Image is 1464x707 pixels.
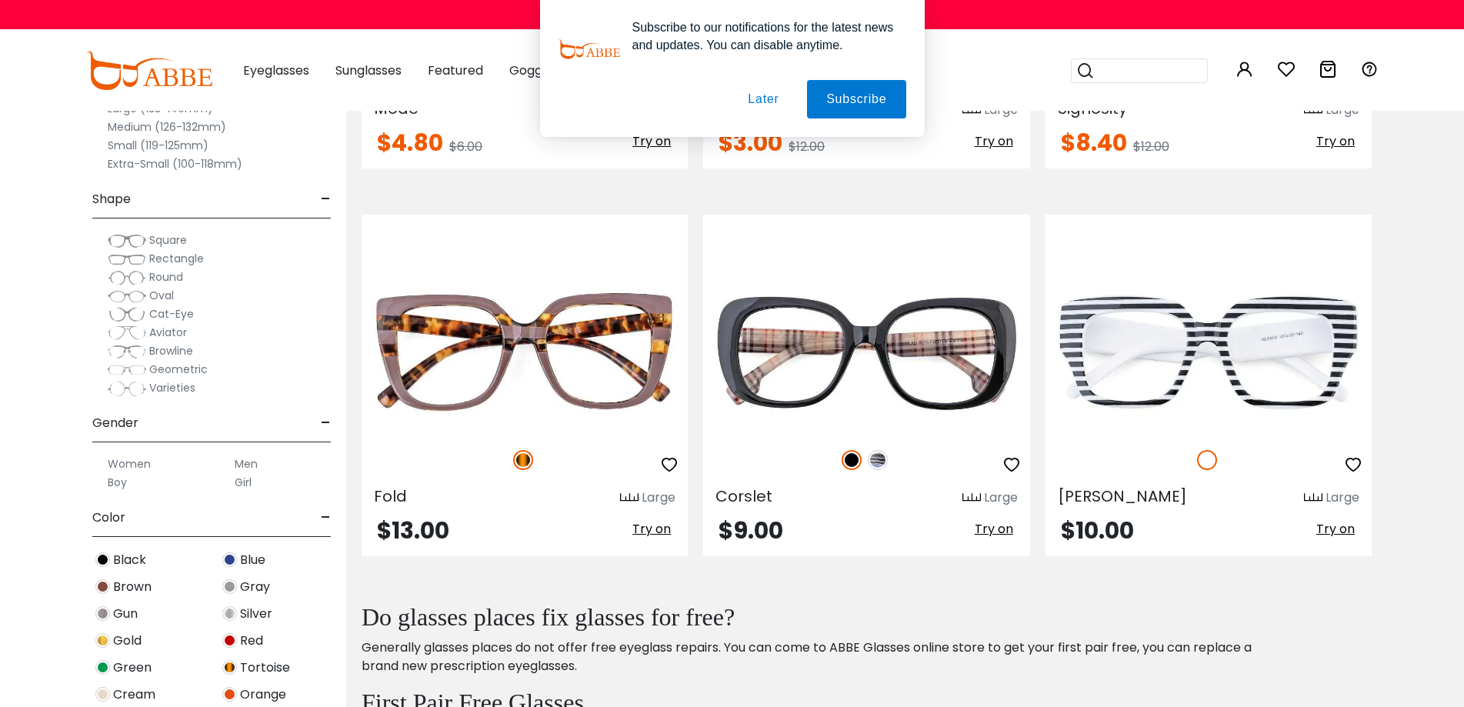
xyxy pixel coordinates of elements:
span: - [321,181,331,218]
img: Black [842,450,862,470]
img: Brown [95,579,110,594]
img: Blue [222,552,237,567]
span: - [321,499,331,536]
span: Gray [240,578,270,596]
span: Try on [632,520,671,538]
img: Gray [222,579,237,594]
span: Gun [113,605,138,623]
span: Red [240,632,263,650]
label: Boy [108,473,127,492]
span: [PERSON_NAME] [1058,485,1187,507]
span: $12.00 [789,138,825,155]
span: Fold [374,485,407,507]
span: Black [113,551,146,569]
img: Rectangle.png [108,252,146,267]
img: Tortoise [513,450,533,470]
button: Try on [1312,519,1359,539]
img: Black Corslet - Acetate ,Universal Bridge Fit [703,270,1029,433]
span: Shape [92,181,131,218]
img: Square.png [108,233,146,248]
img: Aviator.png [108,325,146,341]
span: Try on [975,520,1013,538]
span: Rectangle [149,251,204,266]
span: Try on [975,132,1013,150]
img: Tortoise Fold - Acetate ,Universal Bridge Fit [362,270,688,433]
button: Try on [1312,132,1359,152]
p: Generally glasses places do not offer free eyeglass repairs. You can come to ABBE Glasses online ... [362,639,1279,675]
img: Green [95,660,110,675]
span: $12.00 [1133,138,1169,155]
img: White [1197,450,1217,470]
button: Later [729,80,798,118]
label: Small (119-125mm) [108,136,208,155]
span: Color [92,499,125,536]
label: Women [108,455,151,473]
span: Green [113,659,152,677]
span: Try on [632,132,671,150]
img: Red [222,633,237,648]
img: notification icon [559,18,620,80]
button: Try on [628,519,675,539]
span: Square [149,232,187,248]
span: Silver [240,605,272,623]
span: $10.00 [1061,514,1134,547]
img: Round.png [108,270,146,285]
span: Cream [113,685,155,704]
div: Large [984,489,1018,507]
span: $6.00 [449,138,482,155]
img: Striped [868,450,888,470]
span: $8.40 [1061,126,1127,159]
img: Orange [222,687,237,702]
span: Corslet [715,485,772,507]
button: Subscribe [807,80,905,118]
img: Gun [95,606,110,621]
label: Men [235,455,258,473]
img: size ruler [620,492,639,504]
img: Oval.png [108,288,146,304]
span: Brown [113,578,152,596]
h2: Do glasses places fix glasses for free? [362,602,1279,632]
label: Girl [235,473,252,492]
span: Oval [149,288,174,303]
img: Gold [95,633,110,648]
img: size ruler [962,492,981,504]
img: Browline.png [108,344,146,359]
span: Round [149,269,183,285]
img: size ruler [1304,492,1322,504]
span: Cat-Eye [149,306,194,322]
span: Geometric [149,362,208,377]
span: Try on [1316,132,1355,150]
span: - [321,405,331,442]
span: Aviator [149,325,187,340]
span: Tortoise [240,659,290,677]
button: Try on [970,519,1018,539]
label: Extra-Small (100-118mm) [108,155,242,173]
span: Gender [92,405,138,442]
span: Try on [1316,520,1355,538]
div: Large [642,489,675,507]
img: Cream [95,687,110,702]
img: Black [95,552,110,567]
img: Geometric.png [108,362,146,378]
div: Subscribe to our notifications for the latest news and updates. You can disable anytime. [620,18,906,54]
button: Try on [628,132,675,152]
img: Tortoise [222,660,237,675]
div: Large [1326,489,1359,507]
span: Browline [149,343,193,359]
span: Orange [240,685,286,704]
button: Try on [970,132,1018,152]
span: $4.80 [377,126,443,159]
span: Gold [113,632,142,650]
span: $9.00 [719,514,783,547]
img: Cat-Eye.png [108,307,146,322]
img: Varieties.png [108,381,146,397]
span: $13.00 [377,514,449,547]
img: Silver [222,606,237,621]
span: Varieties [149,380,195,395]
span: $3.00 [719,126,782,159]
span: Blue [240,551,265,569]
img: White Renee - Acetate ,Universal Bridge Fit [1045,270,1372,433]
